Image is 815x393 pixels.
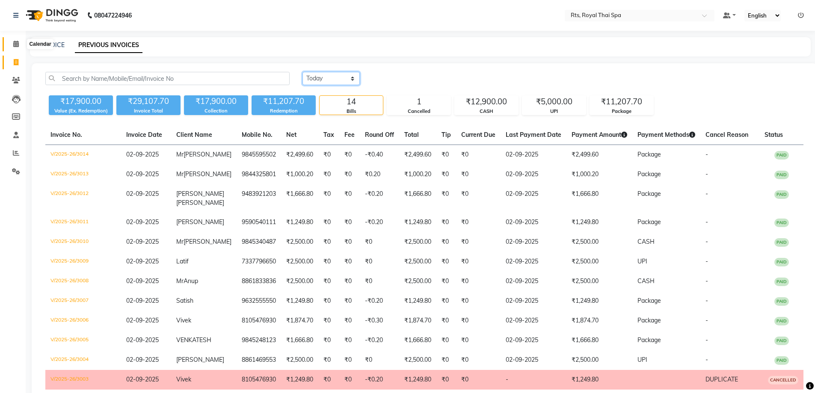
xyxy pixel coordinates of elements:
[176,316,191,324] span: Vivek
[176,277,184,285] span: Mr
[566,184,632,213] td: ₹1,666.80
[765,131,783,139] span: Status
[436,252,456,272] td: ₹0
[501,370,566,390] td: -
[176,170,184,178] span: Mr
[45,232,121,252] td: V/2025-26/3010
[774,297,789,306] span: PAID
[566,350,632,370] td: ₹2,500.00
[399,184,436,213] td: ₹1,666.80
[323,131,334,139] span: Tax
[126,316,159,324] span: 02-09-2025
[501,272,566,291] td: 02-09-2025
[237,145,281,165] td: 9845595502
[45,145,121,165] td: V/2025-26/3014
[456,145,501,165] td: ₹0
[774,151,789,160] span: PAID
[126,336,159,344] span: 02-09-2025
[705,277,708,285] span: -
[252,95,316,107] div: ₹11,207.70
[705,151,708,158] span: -
[442,131,451,139] span: Tip
[339,272,360,291] td: ₹0
[506,131,561,139] span: Last Payment Date
[339,331,360,350] td: ₹0
[436,165,456,184] td: ₹0
[318,232,339,252] td: ₹0
[566,272,632,291] td: ₹2,500.00
[281,232,318,252] td: ₹2,500.00
[126,170,159,178] span: 02-09-2025
[176,151,184,158] span: Mr
[126,151,159,158] span: 02-09-2025
[45,252,121,272] td: V/2025-26/3009
[237,331,281,350] td: 9845248123
[281,184,318,213] td: ₹1,666.80
[176,297,193,304] span: Satish
[49,107,113,115] div: Value (Ex. Redemption)
[45,272,121,291] td: V/2025-26/3008
[318,165,339,184] td: ₹0
[126,131,162,139] span: Invoice Date
[705,218,708,226] span: -
[436,145,456,165] td: ₹0
[774,337,789,345] span: PAID
[590,96,653,108] div: ₹11,207.70
[637,151,661,158] span: Package
[126,257,159,265] span: 02-09-2025
[176,238,184,245] span: Mr
[705,170,708,178] span: -
[501,184,566,213] td: 02-09-2025
[360,350,399,370] td: ₹0
[456,291,501,311] td: ₹0
[360,311,399,331] td: -₹0.30
[637,316,661,324] span: Package
[566,311,632,331] td: ₹1,874.70
[45,311,121,331] td: V/2025-26/3006
[774,171,789,179] span: PAID
[399,165,436,184] td: ₹1,000.20
[22,3,80,27] img: logo
[456,252,501,272] td: ₹0
[360,165,399,184] td: ₹0.20
[184,170,231,178] span: [PERSON_NAME]
[252,107,316,115] div: Redemption
[436,370,456,390] td: ₹0
[566,252,632,272] td: ₹2,500.00
[455,96,518,108] div: ₹12,900.00
[339,145,360,165] td: ₹0
[281,370,318,390] td: ₹1,249.80
[436,272,456,291] td: ₹0
[360,272,399,291] td: ₹0
[126,375,159,383] span: 02-09-2025
[705,238,708,245] span: -
[637,190,661,198] span: Package
[566,370,632,390] td: ₹1,249.80
[436,291,456,311] td: ₹0
[456,213,501,232] td: ₹0
[45,350,121,370] td: V/2025-26/3004
[566,291,632,311] td: ₹1,249.80
[45,184,121,213] td: V/2025-26/3012
[774,190,789,199] span: PAID
[387,108,450,115] div: Cancelled
[774,317,789,325] span: PAID
[705,257,708,265] span: -
[281,213,318,232] td: ₹1,249.80
[50,131,82,139] span: Invoice No.
[176,375,191,383] span: Vivek
[75,38,142,53] a: PREVIOUS INVOICES
[318,213,339,232] td: ₹0
[522,96,586,108] div: ₹5,000.00
[126,238,159,245] span: 02-09-2025
[399,145,436,165] td: ₹2,499.60
[360,370,399,390] td: -₹0.20
[45,165,121,184] td: V/2025-26/3013
[774,356,789,365] span: PAID
[399,331,436,350] td: ₹1,666.80
[184,238,231,245] span: [PERSON_NAME]
[237,184,281,213] td: 9483921203
[184,107,248,115] div: Collection
[318,331,339,350] td: ₹0
[126,277,159,285] span: 02-09-2025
